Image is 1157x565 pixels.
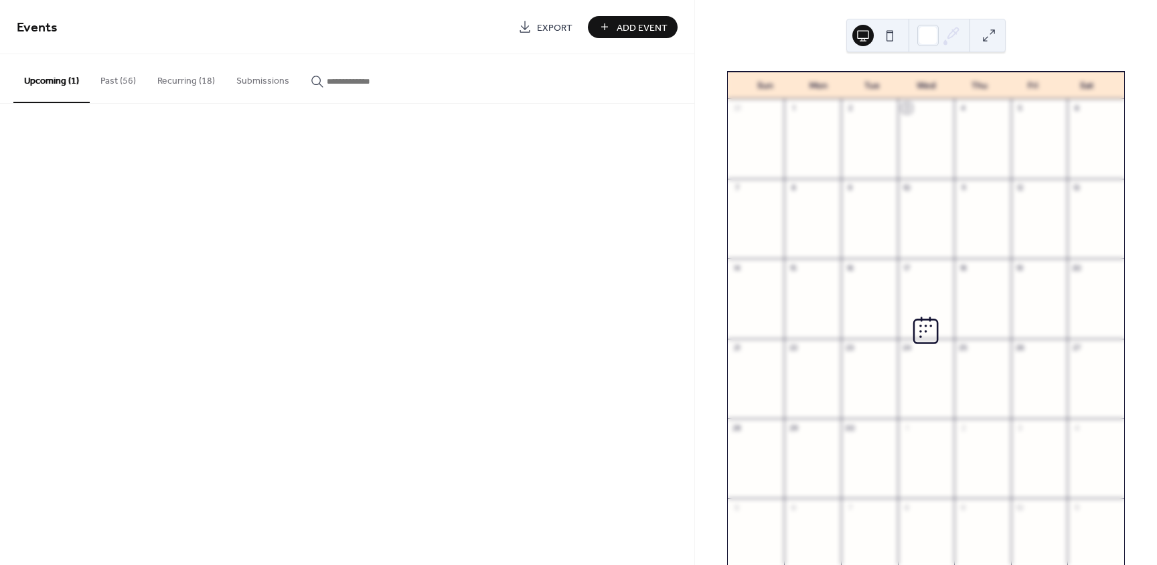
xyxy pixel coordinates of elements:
div: 20 [1071,262,1081,272]
div: 9 [958,502,968,512]
div: 16 [845,262,855,272]
div: 24 [902,343,912,353]
div: 8 [788,183,798,193]
div: 13 [1071,183,1081,193]
div: 14 [732,262,742,272]
div: Tue [846,72,899,99]
div: 9 [845,183,855,193]
div: 22 [788,343,798,353]
div: 5 [1015,103,1025,113]
div: 4 [1071,422,1081,432]
div: 31 [732,103,742,113]
div: Wed [899,72,953,99]
button: Upcoming (1) [13,54,90,103]
div: 8 [902,502,912,512]
div: 10 [902,183,912,193]
div: 1 [788,103,798,113]
div: 26 [1015,343,1025,353]
div: 28 [732,422,742,432]
span: Events [17,15,58,41]
div: 19 [1015,262,1025,272]
div: 18 [958,262,968,272]
div: 23 [845,343,855,353]
div: 1 [902,422,912,432]
div: 12 [1015,183,1025,193]
button: Recurring (18) [147,54,226,102]
div: 29 [788,422,798,432]
div: 2 [845,103,855,113]
div: Sun [739,72,792,99]
div: 15 [788,262,798,272]
div: 10 [1015,502,1025,512]
div: 2 [958,422,968,432]
div: Fri [1006,72,1060,99]
div: Mon [792,72,846,99]
div: 7 [845,502,855,512]
div: 7 [732,183,742,193]
button: Add Event [588,16,678,38]
div: 21 [732,343,742,353]
a: Export [508,16,583,38]
div: 6 [788,502,798,512]
span: Export [537,21,572,35]
div: 3 [1015,422,1025,432]
div: 30 [845,422,855,432]
div: 5 [732,502,742,512]
div: 3 [902,103,912,113]
div: 27 [1071,343,1081,353]
div: 11 [1071,502,1081,512]
div: 25 [958,343,968,353]
div: 11 [958,183,968,193]
div: Thu [953,72,1006,99]
button: Submissions [226,54,300,102]
div: 17 [902,262,912,272]
div: 6 [1071,103,1081,113]
div: 4 [958,103,968,113]
button: Past (56) [90,54,147,102]
span: Add Event [617,21,668,35]
div: Sat [1060,72,1113,99]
